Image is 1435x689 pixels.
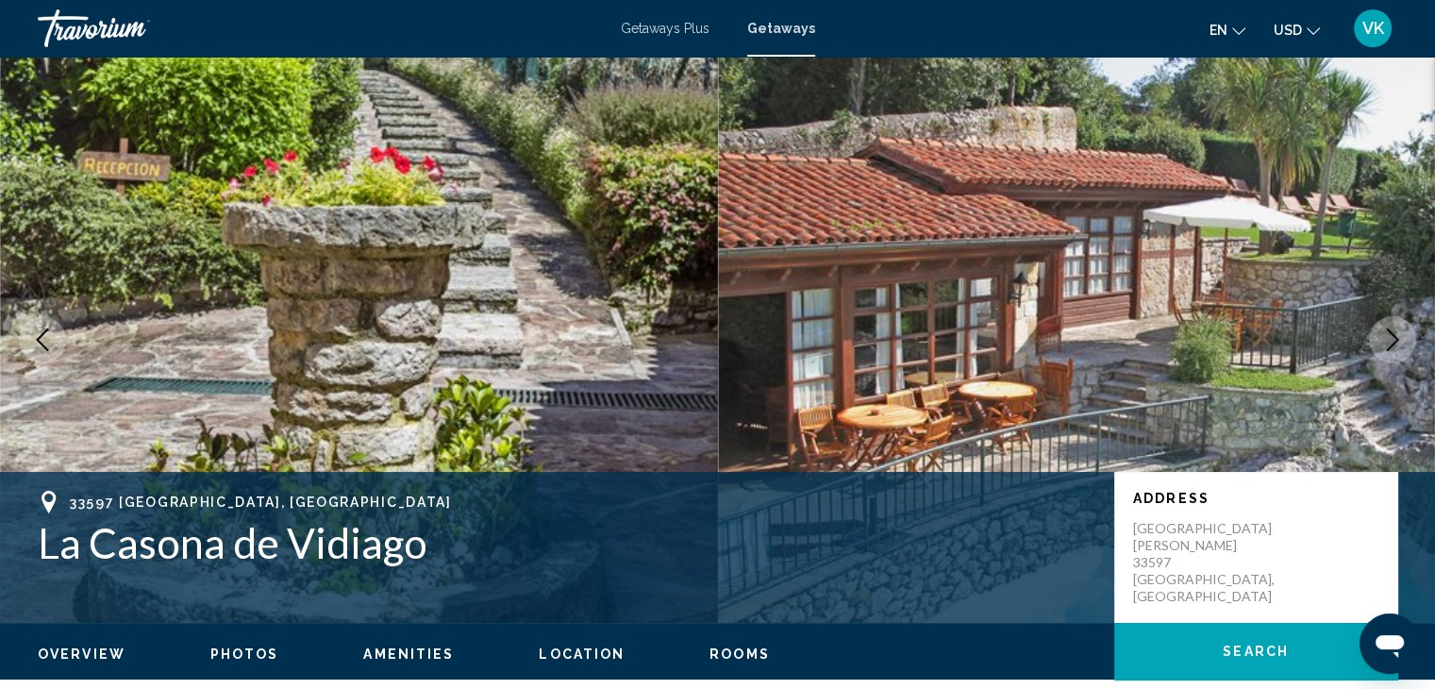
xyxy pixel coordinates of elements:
[363,646,454,663] button: Amenities
[210,646,279,663] button: Photos
[1360,613,1420,674] iframe: Кнопка запуска окна обмена сообщениями
[1348,8,1397,48] button: User Menu
[1274,23,1302,38] span: USD
[38,646,125,663] button: Overview
[1210,16,1245,43] button: Change language
[363,647,454,662] span: Amenities
[1369,316,1416,363] button: Next image
[1362,19,1384,38] span: VK
[709,646,770,663] button: Rooms
[539,646,625,663] button: Location
[70,495,452,510] span: 33597 [GEOGRAPHIC_DATA], [GEOGRAPHIC_DATA]
[1274,16,1320,43] button: Change currency
[539,647,625,662] span: Location
[1114,623,1397,680] button: Search
[38,518,1095,567] h1: La Casona de Vidiago
[1133,491,1378,506] p: Address
[19,316,66,363] button: Previous image
[210,647,279,662] span: Photos
[621,21,709,36] a: Getaways Plus
[38,647,125,662] span: Overview
[747,21,815,36] a: Getaways
[38,9,602,47] a: Travorium
[1210,23,1227,38] span: en
[1223,645,1289,660] span: Search
[709,647,770,662] span: Rooms
[1133,520,1284,605] p: [GEOGRAPHIC_DATA][PERSON_NAME] 33597 [GEOGRAPHIC_DATA], [GEOGRAPHIC_DATA]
